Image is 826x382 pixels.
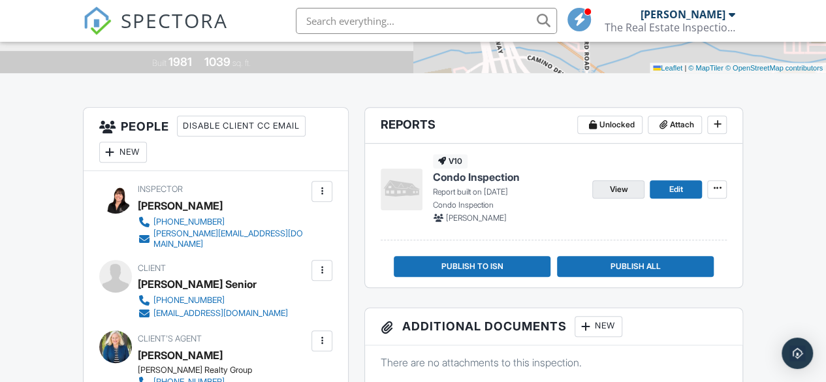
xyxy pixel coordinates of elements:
img: The Best Home Inspection Software - Spectora [83,7,112,35]
a: [PERSON_NAME] [138,345,223,365]
a: © OpenStreetMap contributors [725,64,823,72]
a: Leaflet [653,64,682,72]
div: 1981 [168,55,192,69]
div: Open Intercom Messenger [782,338,813,369]
span: Inspector [138,184,183,194]
a: [PHONE_NUMBER] [138,294,288,307]
div: The Real Estate Inspection Company [605,21,735,34]
a: [PERSON_NAME][EMAIL_ADDRESS][DOMAIN_NAME] [138,229,309,249]
div: [EMAIL_ADDRESS][DOMAIN_NAME] [153,308,288,319]
div: [PHONE_NUMBER] [153,217,225,227]
div: 1039 [204,55,230,69]
div: [PERSON_NAME] Realty Group [138,365,319,375]
h3: People [84,108,349,171]
div: [PERSON_NAME] Senior [138,274,257,294]
span: Built [152,58,167,68]
div: [PERSON_NAME][EMAIL_ADDRESS][DOMAIN_NAME] [153,229,309,249]
div: [PERSON_NAME] [641,8,725,21]
div: Disable Client CC Email [177,116,306,136]
a: © MapTiler [688,64,723,72]
p: There are no attachments to this inspection. [381,355,727,370]
div: [PHONE_NUMBER] [153,295,225,306]
a: [EMAIL_ADDRESS][DOMAIN_NAME] [138,307,288,320]
span: Client's Agent [138,334,202,343]
div: New [99,142,147,163]
span: Client [138,263,166,273]
span: sq. ft. [232,58,251,68]
h3: Additional Documents [365,308,742,345]
a: [PHONE_NUMBER] [138,215,309,229]
span: | [684,64,686,72]
a: SPECTORA [83,18,228,45]
span: SPECTORA [121,7,228,34]
div: New [575,316,622,337]
input: Search everything... [296,8,557,34]
div: [PERSON_NAME] [138,196,223,215]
